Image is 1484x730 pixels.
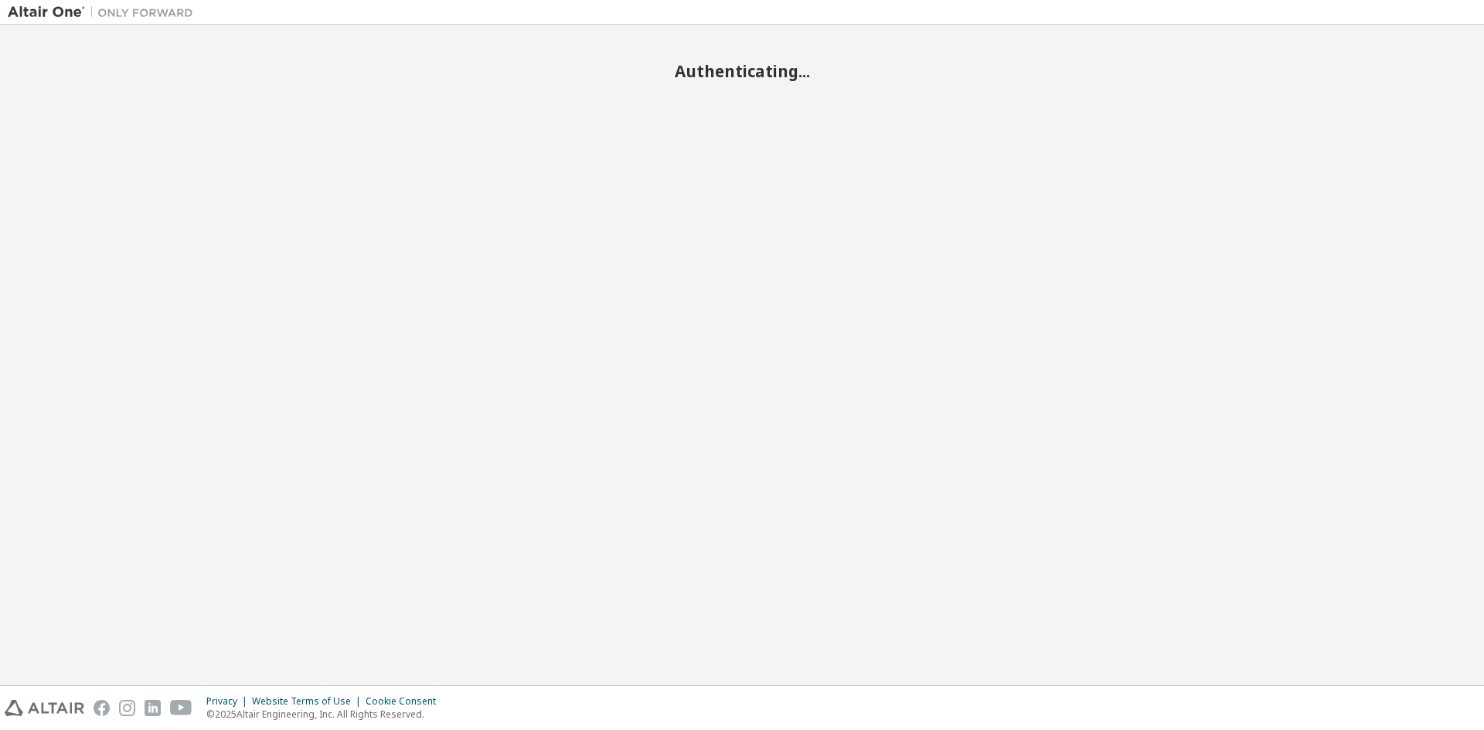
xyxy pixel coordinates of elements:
[8,5,201,20] img: Altair One
[119,700,135,716] img: instagram.svg
[206,708,445,721] p: © 2025 Altair Engineering, Inc. All Rights Reserved.
[94,700,110,716] img: facebook.svg
[170,700,192,716] img: youtube.svg
[145,700,161,716] img: linkedin.svg
[206,695,252,708] div: Privacy
[366,695,445,708] div: Cookie Consent
[252,695,366,708] div: Website Terms of Use
[5,700,84,716] img: altair_logo.svg
[8,61,1476,81] h2: Authenticating...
